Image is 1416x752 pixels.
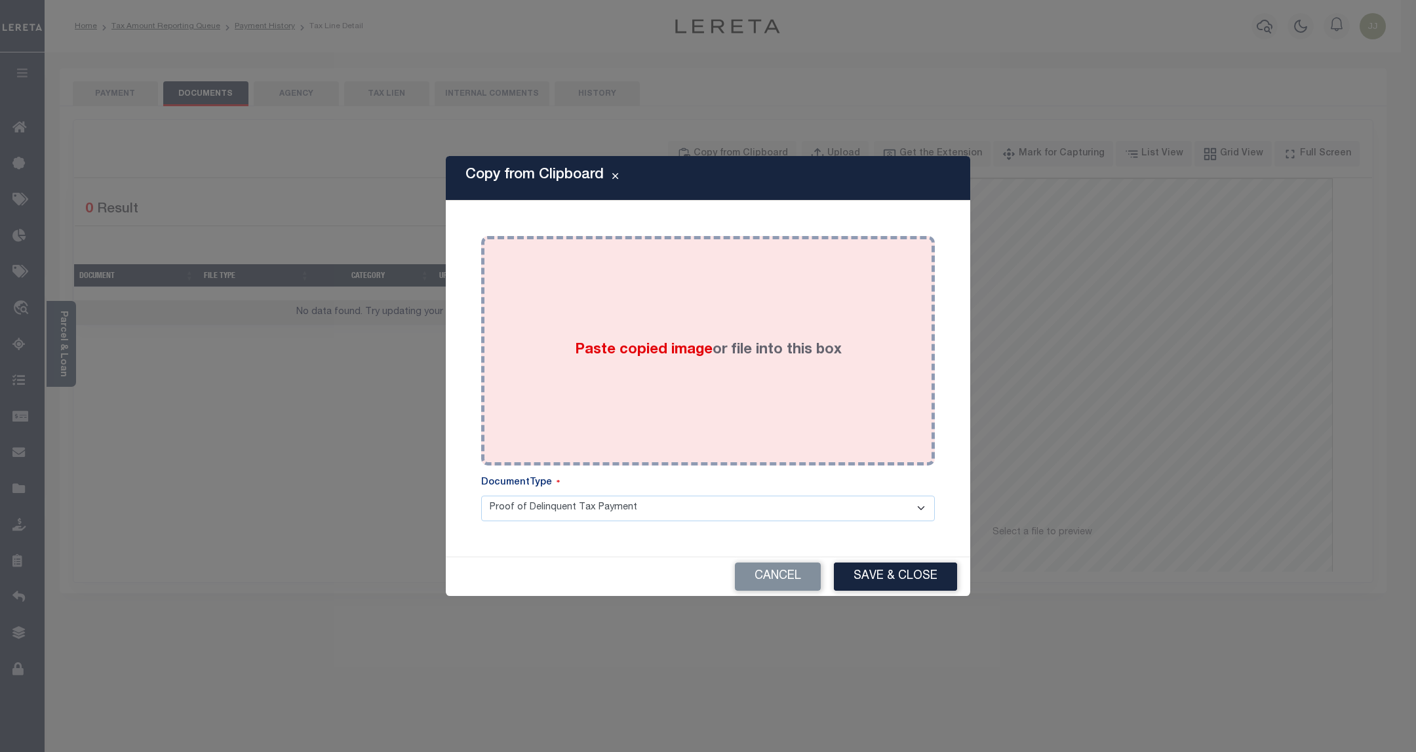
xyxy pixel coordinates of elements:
[834,563,957,591] button: Save & Close
[735,563,821,591] button: Cancel
[575,343,713,357] span: Paste copied image
[604,170,627,186] button: Close
[465,167,604,184] h5: Copy from Clipboard
[481,476,560,490] label: DocumentType
[575,340,842,361] label: or file into this box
